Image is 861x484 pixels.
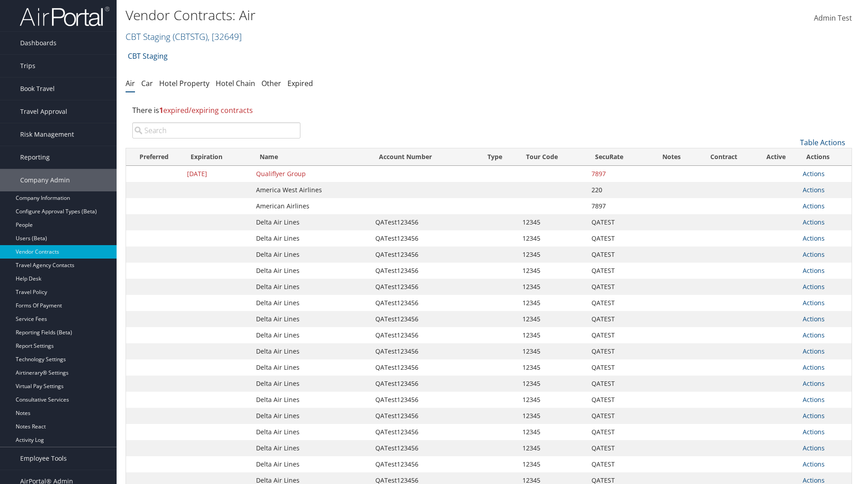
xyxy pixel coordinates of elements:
[371,424,479,440] td: QATest123456
[587,182,649,198] td: 220
[126,78,135,88] a: Air
[20,78,55,100] span: Book Travel
[252,424,371,440] td: Delta Air Lines
[587,166,649,182] td: 7897
[587,408,649,424] td: QATEST
[252,311,371,327] td: Delta Air Lines
[587,359,649,376] td: QATEST
[159,105,253,115] span: expired/expiring contracts
[518,246,587,263] td: 12345
[183,166,252,182] td: [DATE]
[371,230,479,246] td: QATest123456
[587,263,649,279] td: QATEST
[371,263,479,279] td: QATest123456
[803,331,825,339] a: Actions
[518,424,587,440] td: 12345
[518,148,587,166] th: Tour Code: activate to sort column ascending
[479,148,518,166] th: Type: activate to sort column ascending
[252,376,371,392] td: Delta Air Lines
[371,246,479,263] td: QATest123456
[20,55,35,77] span: Trips
[252,198,371,214] td: American Airlines
[587,327,649,343] td: QATEST
[371,376,479,392] td: QATest123456
[518,327,587,343] td: 12345
[518,440,587,456] td: 12345
[518,359,587,376] td: 12345
[252,148,371,166] th: Name: activate to sort column ascending
[252,279,371,295] td: Delta Air Lines
[371,392,479,408] td: QATest123456
[587,456,649,472] td: QATEST
[518,408,587,424] td: 12345
[803,395,825,404] a: Actions
[20,169,70,191] span: Company Admin
[20,32,57,54] span: Dashboards
[252,440,371,456] td: Delta Air Lines
[128,47,168,65] a: CBT Staging
[371,214,479,230] td: QATest123456
[587,376,649,392] td: QATEST
[371,440,479,456] td: QATest123456
[126,6,610,25] h1: Vendor Contracts: Air
[803,250,825,259] a: Actions
[587,246,649,263] td: QATEST
[126,148,183,166] th: Preferred: activate to sort column ascending
[216,78,255,88] a: Hotel Chain
[803,218,825,226] a: Actions
[173,30,208,43] span: ( CBTSTG )
[126,98,852,122] div: There is
[252,392,371,408] td: Delta Air Lines
[183,148,252,166] th: Expiration: activate to sort column descending
[371,408,479,424] td: QATest123456
[159,78,209,88] a: Hotel Property
[587,279,649,295] td: QATEST
[754,148,798,166] th: Active: activate to sort column ascending
[694,148,754,166] th: Contract: activate to sort column ascending
[587,311,649,327] td: QATEST
[252,327,371,343] td: Delta Air Lines
[587,343,649,359] td: QATEST
[252,246,371,263] td: Delta Air Lines
[20,6,109,27] img: airportal-logo.png
[803,315,825,323] a: Actions
[587,148,649,166] th: SecuRate: activate to sort column ascending
[518,230,587,246] td: 12345
[587,198,649,214] td: 7897
[798,148,852,166] th: Actions
[803,234,825,242] a: Actions
[261,78,281,88] a: Other
[252,408,371,424] td: Delta Air Lines
[518,279,587,295] td: 12345
[587,440,649,456] td: QATEST
[252,263,371,279] td: Delta Air Lines
[371,456,479,472] td: QATest123456
[587,424,649,440] td: QATEST
[132,122,300,138] input: Search
[803,347,825,355] a: Actions
[587,392,649,408] td: QATEST
[518,343,587,359] td: 12345
[20,447,67,470] span: Employee Tools
[252,343,371,359] td: Delta Air Lines
[371,343,479,359] td: QATest123456
[371,311,479,327] td: QATest123456
[141,78,153,88] a: Car
[518,456,587,472] td: 12345
[814,4,852,32] a: Admin Test
[371,279,479,295] td: QATest123456
[803,298,825,307] a: Actions
[800,138,845,147] a: Table Actions
[252,359,371,376] td: Delta Air Lines
[803,169,825,178] a: Actions
[20,123,74,146] span: Risk Management
[208,30,242,43] span: , [ 32649 ]
[803,460,825,468] a: Actions
[803,363,825,372] a: Actions
[518,214,587,230] td: 12345
[518,295,587,311] td: 12345
[20,100,67,123] span: Travel Approval
[518,376,587,392] td: 12345
[371,359,479,376] td: QATest123456
[287,78,313,88] a: Expired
